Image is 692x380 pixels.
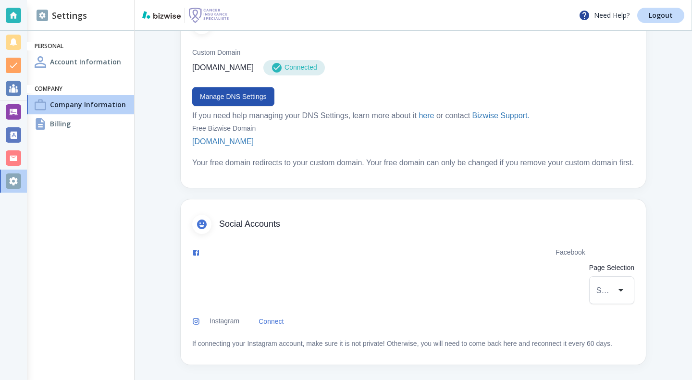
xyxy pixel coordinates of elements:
p: Facebook [556,247,585,258]
p: Your free domain redirects to your custom domain. Your free domain can only be changed if you rem... [192,157,634,169]
span: Social Accounts [219,219,634,230]
p: Custom Domain [192,48,634,58]
a: Logout [637,8,684,23]
p: Logout [649,12,673,19]
h6: Company [35,85,126,93]
a: Bizwise Support. [472,111,530,120]
a: BillingBilling [27,114,134,134]
img: Cancer Insurance Specialists [189,8,229,23]
a: [DOMAIN_NAME] [192,136,268,147]
a: Company InformationCompany Information [27,95,134,114]
button: Open [611,281,630,300]
img: bizwise [142,11,181,19]
p: Need Help? [579,10,630,21]
button: Manage DNS Settings [192,87,274,106]
p: If you need help managing your DNS Settings, learn more about it or contact [192,110,634,122]
p: Instagram [210,316,239,327]
h2: Settings [37,9,87,22]
p: Connected [284,62,317,73]
p: [DOMAIN_NAME] [192,136,254,147]
input: Select which Facebook page to connect [594,281,615,299]
a: Connect [255,312,287,331]
h4: Company Information [50,99,126,110]
p: [DOMAIN_NAME] [192,62,254,74]
a: Account InformationAccount Information [27,52,134,72]
a: here [419,111,434,120]
img: DashboardSidebarSettings.svg [37,10,48,21]
p: Free Bizwise Domain [192,123,256,134]
h4: Billing [50,119,71,129]
p: If connecting your Instagram account, make sure it is not private! Otherwise, you will need to co... [192,339,612,349]
h4: Account Information [50,57,121,67]
h6: Personal [35,42,126,50]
